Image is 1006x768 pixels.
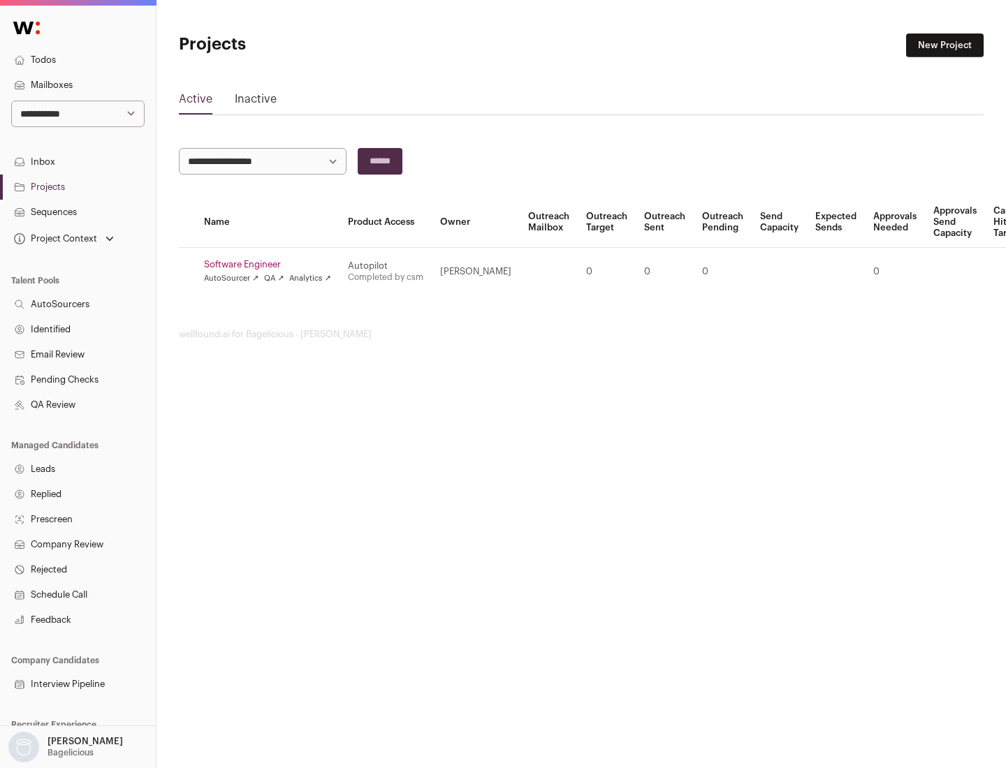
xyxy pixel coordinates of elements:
[235,91,277,113] a: Inactive
[694,197,752,248] th: Outreach Pending
[11,229,117,249] button: Open dropdown
[348,273,423,281] a: Completed by csm
[807,197,865,248] th: Expected Sends
[636,248,694,296] td: 0
[432,197,520,248] th: Owner
[179,91,212,113] a: Active
[6,732,126,762] button: Open dropdown
[48,747,94,758] p: Bagelicious
[636,197,694,248] th: Outreach Sent
[8,732,39,762] img: nopic.png
[179,329,984,340] footer: wellfound:ai for Bagelicious - [PERSON_NAME]
[340,197,432,248] th: Product Access
[6,14,48,42] img: Wellfound
[694,248,752,296] td: 0
[289,273,330,284] a: Analytics ↗
[865,197,925,248] th: Approvals Needed
[204,259,331,270] a: Software Engineer
[578,248,636,296] td: 0
[196,197,340,248] th: Name
[204,273,258,284] a: AutoSourcer ↗
[865,248,925,296] td: 0
[432,248,520,296] td: [PERSON_NAME]
[520,197,578,248] th: Outreach Mailbox
[906,34,984,57] a: New Project
[348,260,423,272] div: Autopilot
[11,233,97,244] div: Project Context
[179,34,447,56] h1: Projects
[752,197,807,248] th: Send Capacity
[264,273,284,284] a: QA ↗
[578,197,636,248] th: Outreach Target
[925,197,985,248] th: Approvals Send Capacity
[48,736,123,747] p: [PERSON_NAME]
